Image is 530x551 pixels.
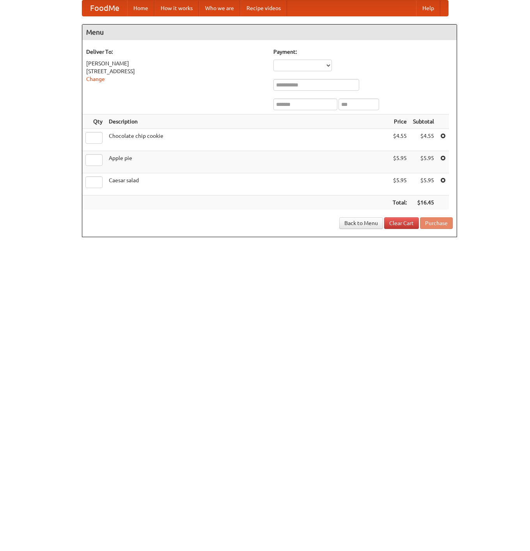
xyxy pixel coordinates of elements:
[273,48,453,56] h5: Payment:
[82,114,106,129] th: Qty
[384,217,419,229] a: Clear Cart
[199,0,240,16] a: Who we are
[82,25,457,40] h4: Menu
[420,217,453,229] button: Purchase
[127,0,154,16] a: Home
[410,195,437,210] th: $16.45
[390,114,410,129] th: Price
[390,195,410,210] th: Total:
[154,0,199,16] a: How it works
[416,0,440,16] a: Help
[410,114,437,129] th: Subtotal
[106,173,390,195] td: Caesar salad
[86,76,105,82] a: Change
[390,151,410,173] td: $5.95
[106,151,390,173] td: Apple pie
[106,114,390,129] th: Description
[82,0,127,16] a: FoodMe
[410,129,437,151] td: $4.55
[86,60,266,67] div: [PERSON_NAME]
[240,0,287,16] a: Recipe videos
[390,173,410,195] td: $5.95
[106,129,390,151] td: Chocolate chip cookie
[86,67,266,75] div: [STREET_ADDRESS]
[339,217,383,229] a: Back to Menu
[410,151,437,173] td: $5.95
[390,129,410,151] td: $4.55
[86,48,266,56] h5: Deliver To:
[410,173,437,195] td: $5.95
